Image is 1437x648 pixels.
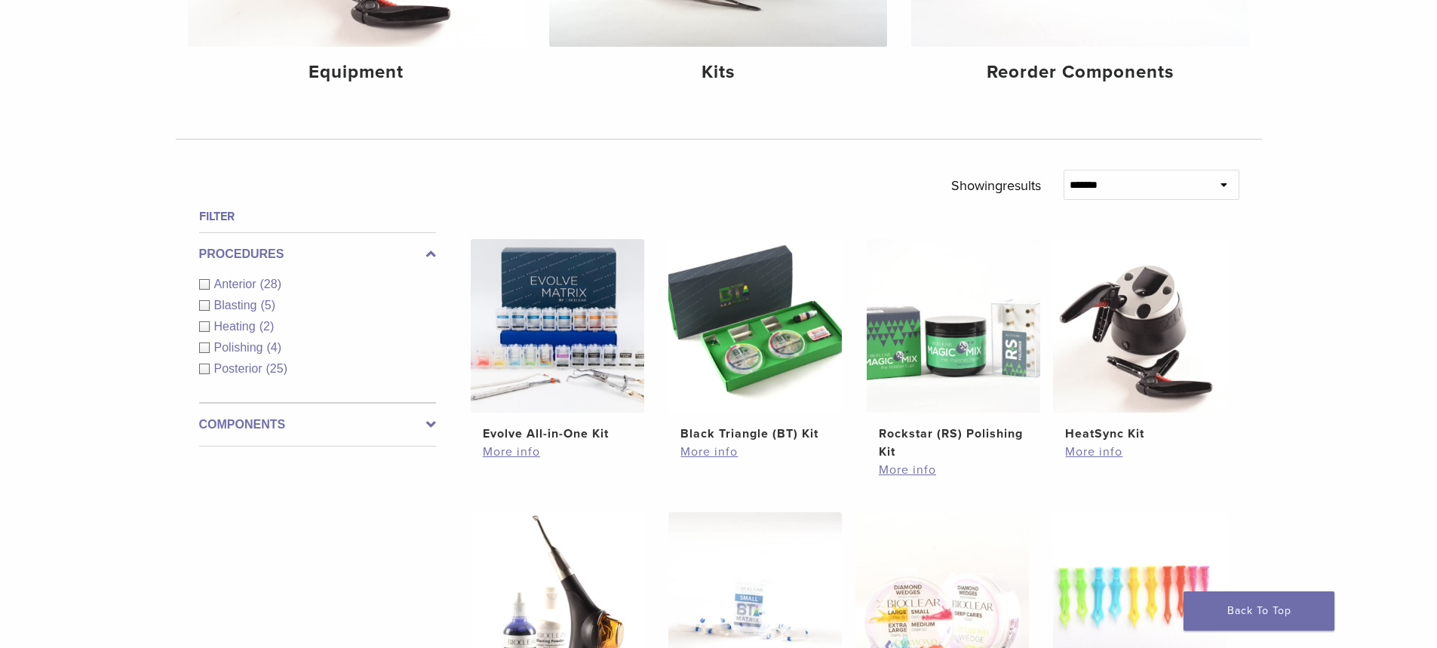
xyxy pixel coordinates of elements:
img: Black Triangle (BT) Kit [668,239,842,413]
h4: Reorder Components [923,59,1237,86]
h2: Rockstar (RS) Polishing Kit [879,425,1028,461]
a: Evolve All-in-One KitEvolve All-in-One Kit [470,239,646,443]
a: More info [680,443,830,461]
img: HeatSync Kit [1053,239,1227,413]
span: (2) [259,320,275,333]
label: Procedures [199,245,436,263]
h4: Equipment [200,59,514,86]
span: Anterior [214,278,260,290]
h4: Filter [199,207,436,226]
img: Rockstar (RS) Polishing Kit [867,239,1040,413]
span: Blasting [214,299,261,312]
h2: Black Triangle (BT) Kit [680,425,830,443]
h4: Kits [561,59,875,86]
img: Evolve All-in-One Kit [471,239,644,413]
span: Polishing [214,341,267,354]
span: (5) [260,299,275,312]
a: Black Triangle (BT) KitBlack Triangle (BT) Kit [668,239,843,443]
h2: HeatSync Kit [1065,425,1214,443]
span: (25) [266,362,287,375]
span: Heating [214,320,259,333]
a: Rockstar (RS) Polishing KitRockstar (RS) Polishing Kit [866,239,1042,461]
span: (28) [260,278,281,290]
span: (4) [266,341,281,354]
span: Posterior [214,362,266,375]
a: Back To Top [1184,591,1334,631]
label: Components [199,416,436,434]
a: More info [483,443,632,461]
h2: Evolve All-in-One Kit [483,425,632,443]
a: More info [1065,443,1214,461]
p: Showing results [951,170,1041,201]
a: More info [879,461,1028,479]
a: HeatSync KitHeatSync Kit [1052,239,1228,443]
